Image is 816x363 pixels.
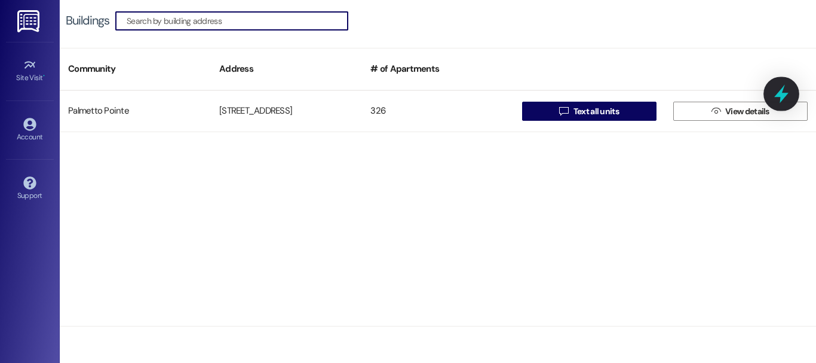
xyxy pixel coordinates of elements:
[711,106,720,116] i: 
[522,102,657,121] button: Text all units
[6,55,54,87] a: Site Visit •
[362,99,513,123] div: 326
[17,10,42,32] img: ResiDesk Logo
[725,105,769,118] span: View details
[43,72,45,80] span: •
[127,13,348,29] input: Search by building address
[6,173,54,205] a: Support
[211,54,362,84] div: Address
[573,105,619,118] span: Text all units
[60,54,211,84] div: Community
[673,102,808,121] button: View details
[60,99,211,123] div: Palmetto Pointe
[66,14,109,27] div: Buildings
[6,114,54,147] a: Account
[362,54,513,84] div: # of Apartments
[559,106,568,116] i: 
[211,99,362,123] div: [STREET_ADDRESS]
